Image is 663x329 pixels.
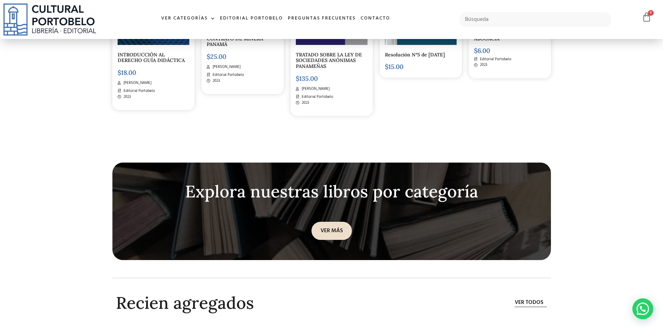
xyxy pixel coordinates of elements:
[122,80,151,86] span: [PERSON_NAME]
[285,11,358,26] a: Preguntas frecuentes
[515,298,543,307] span: Ver todos
[300,86,330,92] span: [PERSON_NAME]
[211,72,244,78] span: Editorial Portobelo
[474,47,490,55] bdi: 6.00
[211,78,220,84] span: 2023
[459,12,612,27] input: Búsqueda
[116,294,454,312] h2: Recien agregados
[211,64,240,70] span: [PERSON_NAME]
[296,75,318,83] bdi: 135.00
[632,298,653,319] div: Contactar por WhatsApp
[358,11,393,26] a: Contacto
[118,52,185,64] a: INTRODUCCIÓN AL DERECHO GUÍA DIDÁCTICA
[385,63,388,71] span: $
[207,36,263,48] a: CONTRATO DE MINERA PANAMÁ
[296,52,362,70] a: TRATADO SOBRE LA LEY DE SOCIEDADES ANÓNIMAS PANAMEÑAS
[515,298,547,307] a: Ver todos
[648,10,654,16] span: 0
[300,100,309,106] span: 2023
[642,12,652,22] a: 0
[478,62,487,68] span: 2023
[207,53,226,61] bdi: 25.00
[385,52,445,58] a: Resolución N°5 de [DATE]
[118,69,136,77] bdi: 18.00
[118,69,121,77] span: $
[207,53,210,61] span: $
[296,75,299,83] span: $
[474,47,477,55] span: $
[385,63,403,71] bdi: 15.00
[159,11,218,26] a: Ver Categorías
[478,56,511,62] span: Editorial Portobelo
[311,222,352,240] a: VER MÁS
[122,94,131,100] span: 2023
[182,182,481,201] div: Explora nuestras libros por categoría
[122,88,155,94] span: Editorial Portobelo
[218,11,285,26] a: Editorial Portobelo
[300,94,333,100] span: Editorial Portobelo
